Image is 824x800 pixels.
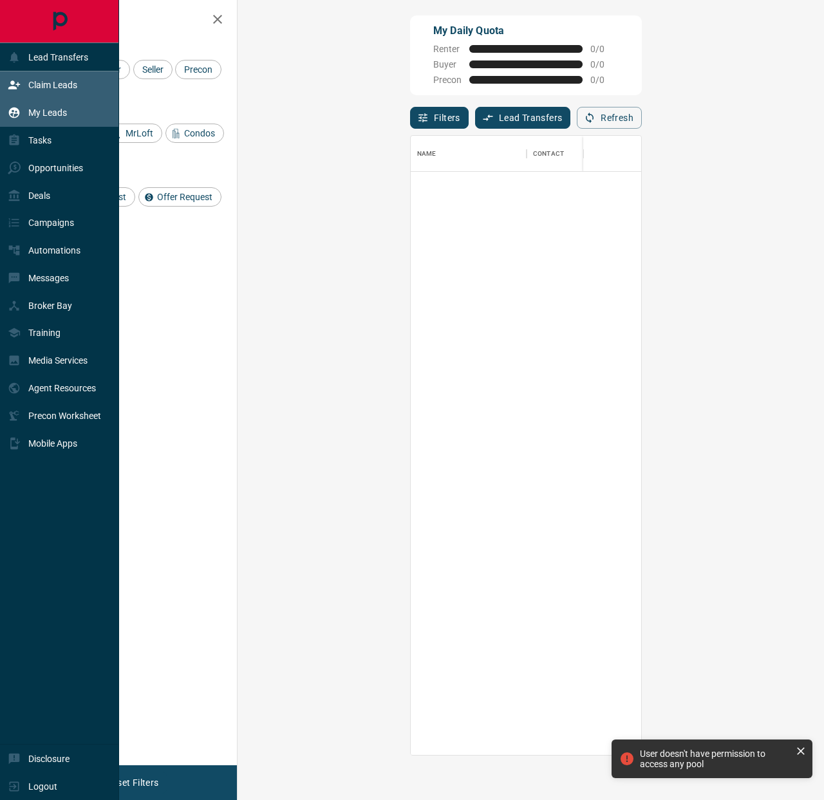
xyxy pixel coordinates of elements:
[577,107,642,129] button: Refresh
[433,59,462,70] span: Buyer
[180,64,217,75] span: Precon
[121,128,158,138] span: MrLoft
[590,75,619,85] span: 0 / 0
[533,136,564,172] div: Contact
[410,107,469,129] button: Filters
[640,749,791,769] div: User doesn't have permission to access any pool
[153,192,217,202] span: Offer Request
[138,187,221,207] div: Offer Request
[107,124,162,143] div: MrLoft
[98,772,167,794] button: Reset Filters
[590,59,619,70] span: 0 / 0
[433,75,462,85] span: Precon
[417,136,436,172] div: Name
[165,124,224,143] div: Condos
[527,136,630,172] div: Contact
[433,23,619,39] p: My Daily Quota
[180,128,220,138] span: Condos
[175,60,221,79] div: Precon
[138,64,168,75] span: Seller
[433,44,462,54] span: Renter
[411,136,527,172] div: Name
[475,107,571,129] button: Lead Transfers
[133,60,173,79] div: Seller
[41,13,224,28] h2: Filters
[590,44,619,54] span: 0 / 0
